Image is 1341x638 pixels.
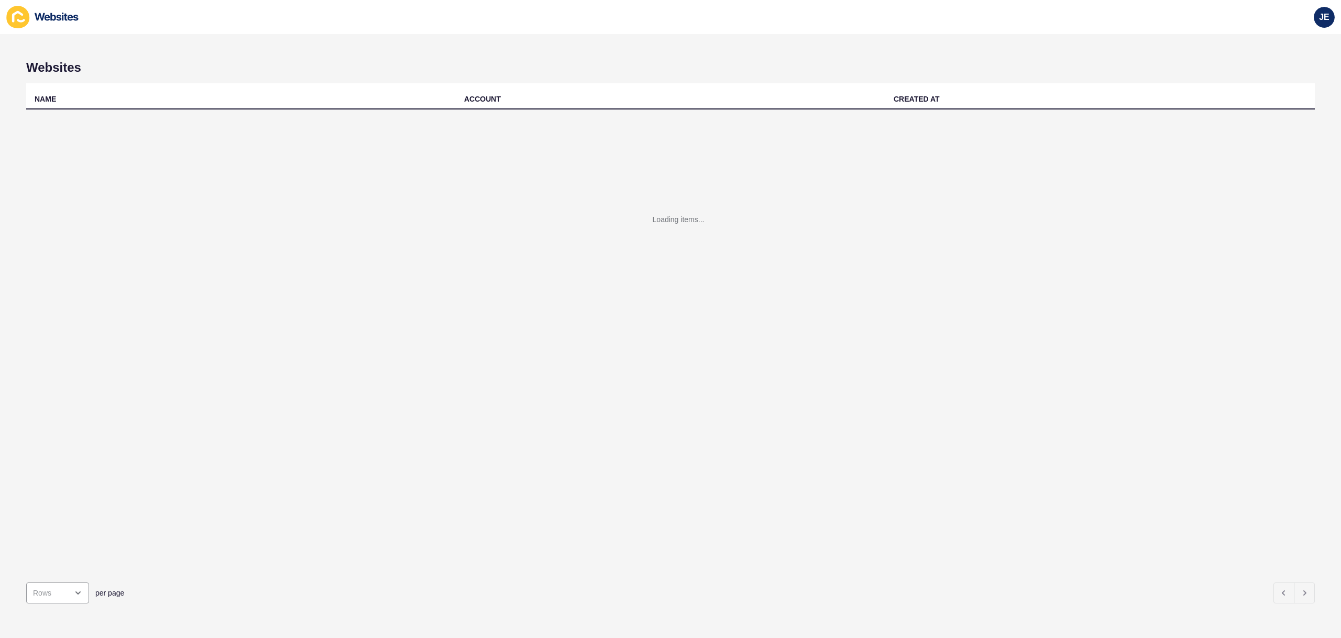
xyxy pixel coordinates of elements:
[653,214,705,225] div: Loading items...
[26,60,1315,75] h1: Websites
[26,582,89,603] div: open menu
[1319,12,1329,23] span: JE
[95,588,124,598] span: per page
[464,94,501,104] div: ACCOUNT
[894,94,940,104] div: CREATED AT
[35,94,56,104] div: NAME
